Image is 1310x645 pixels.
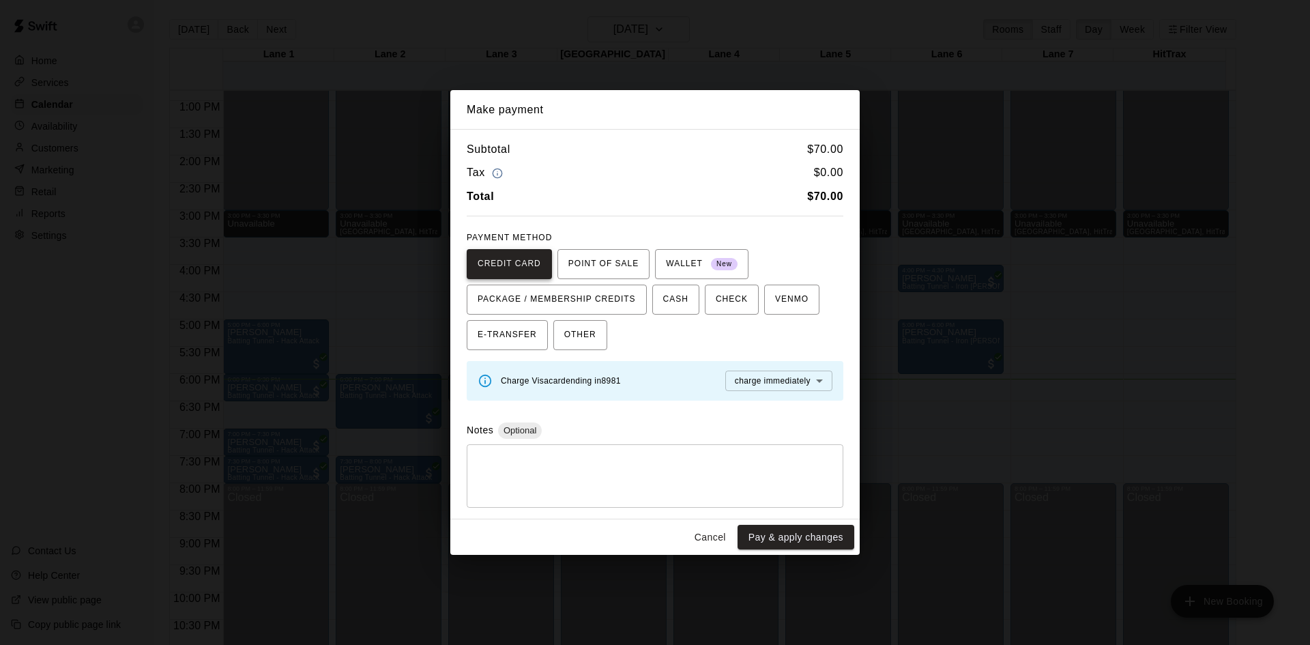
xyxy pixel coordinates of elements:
[467,233,552,242] span: PAYMENT METHOD
[553,320,607,350] button: OTHER
[655,249,748,279] button: WALLET New
[711,255,738,274] span: New
[478,324,537,346] span: E-TRANSFER
[735,376,811,386] span: charge immediately
[568,253,639,275] span: POINT OF SALE
[663,289,688,311] span: CASH
[716,289,748,311] span: CHECK
[807,141,843,158] h6: $ 70.00
[478,253,541,275] span: CREDIT CARD
[666,253,738,275] span: WALLET
[807,190,843,202] b: $ 70.00
[467,425,493,435] label: Notes
[498,425,542,435] span: Optional
[652,285,699,315] button: CASH
[501,376,621,386] span: Charge Visa card ending in 8981
[775,289,809,311] span: VENMO
[688,525,732,550] button: Cancel
[814,164,843,182] h6: $ 0.00
[557,249,650,279] button: POINT OF SALE
[478,289,636,311] span: PACKAGE / MEMBERSHIP CREDITS
[705,285,759,315] button: CHECK
[467,141,510,158] h6: Subtotal
[467,164,506,182] h6: Tax
[467,190,494,202] b: Total
[467,285,647,315] button: PACKAGE / MEMBERSHIP CREDITS
[738,525,854,550] button: Pay & apply changes
[564,324,596,346] span: OTHER
[467,249,552,279] button: CREDIT CARD
[764,285,819,315] button: VENMO
[467,320,548,350] button: E-TRANSFER
[450,90,860,130] h2: Make payment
